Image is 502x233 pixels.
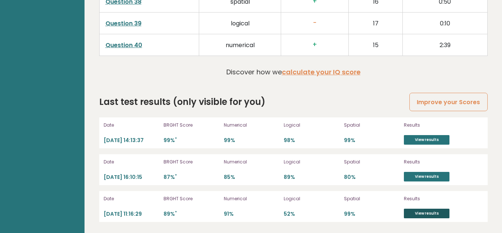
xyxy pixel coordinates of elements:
[104,137,159,144] p: [DATE] 14:13:37
[104,174,159,181] p: [DATE] 16:10:15
[164,137,219,144] p: 99%
[224,195,280,202] p: Numerical
[164,211,219,218] p: 89%
[284,174,340,181] p: 89%
[99,95,265,109] h2: Last test results (only visible for you)
[284,195,340,202] p: Logical
[199,13,281,34] td: logical
[404,135,449,145] a: View results
[344,211,400,218] p: 99%
[403,13,487,34] td: 0:10
[349,13,403,34] td: 17
[164,174,219,181] p: 87%
[404,209,449,218] a: View results
[344,174,400,181] p: 80%
[284,211,340,218] p: 52%
[224,174,280,181] p: 85%
[403,34,487,56] td: 2:39
[104,122,159,128] p: Date
[282,67,361,77] a: calculate your IQ score
[224,137,280,144] p: 99%
[409,93,487,112] a: Improve your Scores
[224,122,280,128] p: Numerical
[164,122,219,128] p: BRGHT Score
[164,159,219,165] p: BRGHT Score
[284,137,340,144] p: 98%
[105,19,141,28] a: Question 39
[104,211,159,218] p: [DATE] 11:16:29
[164,195,219,202] p: BRGHT Score
[404,195,481,202] p: Results
[287,19,343,27] h3: -
[404,122,481,128] p: Results
[105,41,142,49] a: Question 40
[349,34,403,56] td: 15
[104,159,159,165] p: Date
[224,211,280,218] p: 91%
[226,67,361,77] p: Discover how we
[344,122,400,128] p: Spatial
[284,159,340,165] p: Logical
[344,159,400,165] p: Spatial
[287,41,343,49] h3: +
[199,34,281,56] td: numerical
[404,172,449,181] a: View results
[344,195,400,202] p: Spatial
[284,122,340,128] p: Logical
[344,137,400,144] p: 99%
[224,159,280,165] p: Numerical
[404,159,481,165] p: Results
[104,195,159,202] p: Date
